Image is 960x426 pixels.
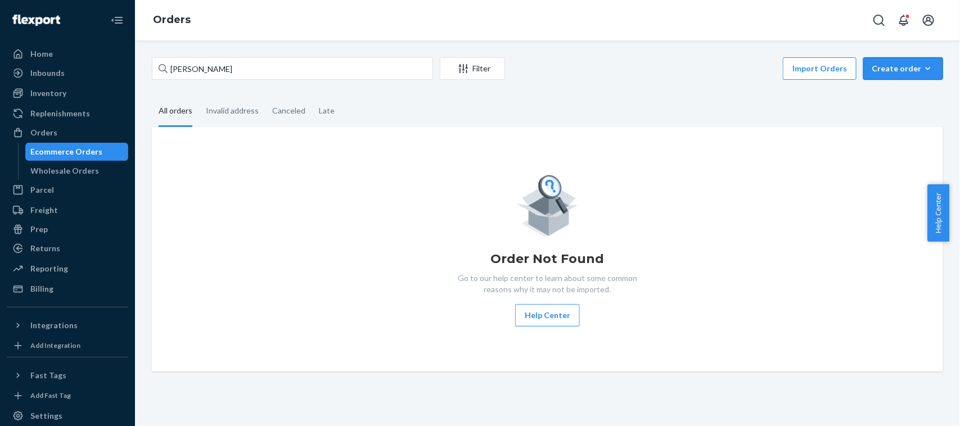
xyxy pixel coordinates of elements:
div: Inbounds [30,67,65,79]
div: Filter [440,63,504,74]
div: Integrations [30,320,78,331]
a: Reporting [7,260,128,278]
button: Import Orders [783,57,857,80]
div: Canceled [272,96,305,125]
button: Help Center [927,184,949,242]
div: Create order [872,63,935,74]
a: Ecommerce Orders [25,143,129,161]
div: Orders [30,127,57,138]
div: Returns [30,243,60,254]
div: Invalid address [206,96,259,125]
button: Integrations [7,316,128,334]
a: Freight [7,201,128,219]
div: Fast Tags [30,370,66,381]
button: Filter [440,57,505,80]
img: Flexport logo [12,15,60,26]
div: All orders [159,96,192,127]
button: Help Center [515,304,580,327]
div: Settings [30,410,62,422]
a: Parcel [7,181,128,199]
a: Inbounds [7,64,128,82]
a: Add Integration [7,339,128,352]
div: Add Fast Tag [30,391,71,400]
button: Open notifications [893,9,915,31]
div: Prep [30,224,48,235]
img: Empty list [517,172,578,237]
div: Inventory [30,88,66,99]
ol: breadcrumbs [144,4,200,37]
button: Open Search Box [868,9,890,31]
a: Orders [153,13,191,26]
p: Go to our help center to learn about some common reasons why it may not be imported. [449,273,646,295]
a: Inventory [7,84,128,102]
a: Replenishments [7,105,128,123]
a: Wholesale Orders [25,162,129,180]
h1: Order Not Found [491,250,605,268]
input: Search orders [152,57,433,80]
button: Fast Tags [7,366,128,384]
a: Prep [7,220,128,238]
button: Close Navigation [106,9,128,31]
button: Open account menu [917,9,940,31]
div: Home [30,48,53,60]
a: Billing [7,280,128,298]
a: Add Fast Tag [7,389,128,402]
a: Home [7,45,128,63]
div: Replenishments [30,108,90,119]
div: Late [319,96,335,125]
div: Add Integration [30,341,80,350]
div: Parcel [30,184,54,196]
a: Settings [7,407,128,425]
div: Wholesale Orders [31,165,100,176]
div: Freight [30,205,58,216]
a: Returns [7,239,128,257]
button: Create order [863,57,943,80]
div: Ecommerce Orders [31,146,103,157]
div: Billing [30,283,53,294]
a: Orders [7,124,128,142]
div: Reporting [30,263,68,274]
